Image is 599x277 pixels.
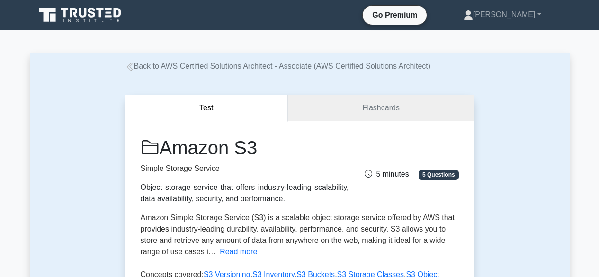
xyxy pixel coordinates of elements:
[288,95,474,122] a: Flashcards
[220,246,257,258] button: Read more
[141,214,455,256] span: Amazon Simple Storage Service (S3) is a scalable object storage service offered by AWS that provi...
[419,170,458,179] span: 5 Questions
[141,163,349,174] p: Simple Storage Service
[367,9,423,21] a: Go Premium
[141,136,349,159] h1: Amazon S3
[441,5,564,24] a: [PERSON_NAME]
[125,95,288,122] button: Test
[125,62,431,70] a: Back to AWS Certified Solutions Architect - Associate (AWS Certified Solutions Architect)
[141,182,349,205] div: Object storage service that offers industry-leading scalability, data availability, security, and...
[365,170,409,178] span: 5 minutes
